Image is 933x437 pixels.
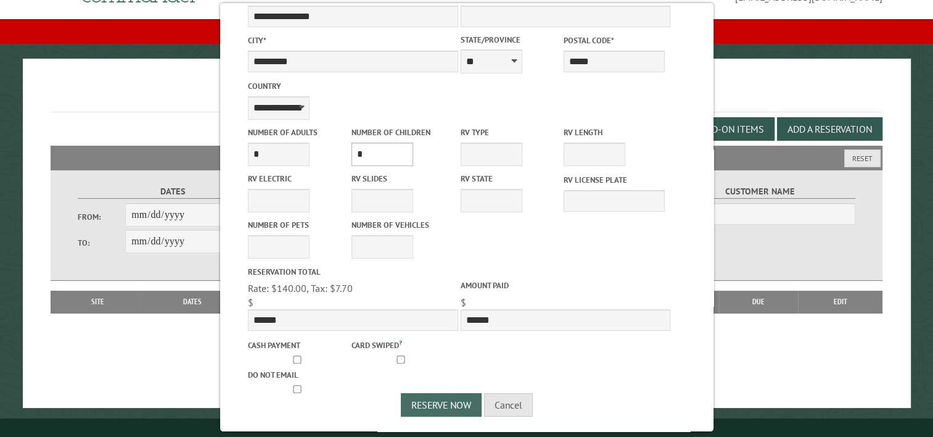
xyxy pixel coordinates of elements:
[78,211,126,223] label: From:
[564,127,664,138] label: RV Length
[460,34,561,46] label: State/Province
[51,78,882,112] h1: Reservations
[57,291,139,313] th: Site
[248,266,458,278] label: Reservation Total
[664,185,856,199] label: Customer Name
[460,173,561,185] label: RV State
[248,219,348,231] label: Number of Pets
[248,173,348,185] label: RV Electric
[844,149,881,167] button: Reset
[139,291,246,313] th: Dates
[248,369,348,381] label: Do not email
[351,219,451,231] label: Number of Vehicles
[51,146,882,169] h2: Filters
[248,339,348,351] label: Cash payment
[564,35,664,46] label: Postal Code
[248,35,458,46] label: City
[351,173,451,185] label: RV Slides
[248,296,253,309] span: $
[460,280,670,291] label: Amount paid
[78,237,126,249] label: To:
[351,338,451,351] label: Card swiped
[460,127,561,138] label: RV Type
[668,117,775,141] button: Edit Add-on Items
[719,291,798,313] th: Due
[248,80,458,92] label: Country
[777,117,882,141] button: Add a Reservation
[484,393,533,417] button: Cancel
[401,393,482,417] button: Reserve Now
[351,127,451,138] label: Number of Children
[564,174,664,186] label: RV License Plate
[398,338,401,347] a: ?
[248,282,353,294] span: Rate: $140.00, Tax: $7.70
[798,291,882,313] th: Edit
[248,127,348,138] label: Number of Adults
[460,296,466,309] span: $
[78,185,269,199] label: Dates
